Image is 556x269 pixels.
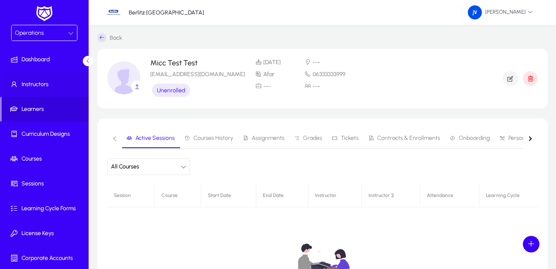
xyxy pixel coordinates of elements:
[150,70,245,79] p: [EMAIL_ADDRESS][DOMAIN_NAME]
[461,5,539,20] button: [PERSON_NAME]
[2,80,90,89] span: Instructors
[2,180,90,188] span: Sessions
[15,29,44,36] span: Operations
[2,196,90,221] a: Learning Cycle Forms
[313,83,320,90] span: ---
[2,155,90,163] span: Courses
[468,5,482,19] img: 162.png
[2,254,90,262] span: Corporate Accounts
[313,71,345,78] span: 06333333999
[129,9,204,16] p: Berlitz [GEOGRAPHIC_DATA]
[263,59,281,66] span: [DATE]
[313,59,320,66] span: ---
[135,135,175,141] span: Active Sessions
[2,130,90,138] span: Curriculum Designs
[303,135,322,141] span: Grades
[2,221,90,246] a: License Keys
[341,135,359,141] span: Tickets
[2,105,89,113] span: Learners
[263,83,271,90] span: ---
[150,59,245,67] p: Micc Test Test
[2,171,90,196] a: Sessions
[107,61,140,94] img: profile_image
[459,135,490,141] span: Onboarding
[252,135,284,141] span: Assignments
[157,87,185,94] span: Unenrolled
[34,5,55,22] img: white-logo.png
[2,122,90,147] a: Curriculum Designs
[2,147,90,171] a: Courses
[2,204,90,213] span: Learning Cycle Forms
[193,135,233,141] span: Courses History
[97,33,122,42] a: Back
[106,5,121,20] img: 34.jpg
[2,229,90,238] span: License Keys
[468,5,533,19] span: [PERSON_NAME]
[377,135,440,141] span: Contracts & Enrollments
[111,159,139,175] span: All Courses
[2,72,90,97] a: Instructors
[2,55,90,64] span: Dashboard
[263,71,274,78] span: Afar
[2,47,90,72] a: Dashboard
